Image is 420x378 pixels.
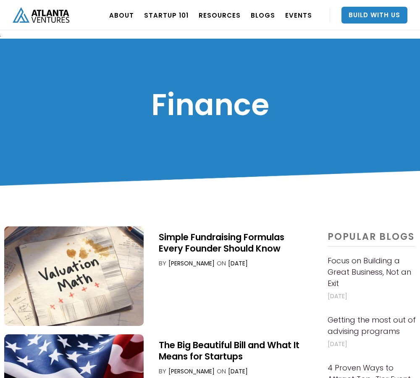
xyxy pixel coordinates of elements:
[159,231,299,254] div: Simple Fundraising Formulas Every Founder Should Know
[168,259,215,268] div: [PERSON_NAME]
[328,255,416,289] h4: Focus on Building a Great Business, Not an Exit
[217,259,226,268] div: ON
[199,3,241,27] a: RESOURCES
[328,255,416,306] a: Focus on Building a Great Business, Not an Exit[DATE]
[328,232,416,247] h4: popular BLOGS
[168,367,215,375] div: [PERSON_NAME]
[328,314,416,337] h4: Getting the most out of advising programs
[228,259,248,268] div: [DATE]
[217,367,226,375] div: ON
[4,226,308,326] a: Simple Fundraising Formulas Every Founder Should Knowby[PERSON_NAME]ON[DATE]
[285,3,312,27] a: EVENTS
[341,7,407,24] a: Build With Us
[228,367,248,375] div: [DATE]
[251,3,275,27] a: BLOGS
[159,259,166,268] div: by
[328,339,416,349] p: [DATE]
[159,339,299,362] div: The Big Beautiful Bill and What It Means for Startups
[328,291,416,302] p: [DATE]
[109,3,134,27] a: ABOUT
[328,314,416,354] a: Getting the most out of advising programs[DATE]
[144,3,189,27] a: Startup 101
[159,367,166,375] div: by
